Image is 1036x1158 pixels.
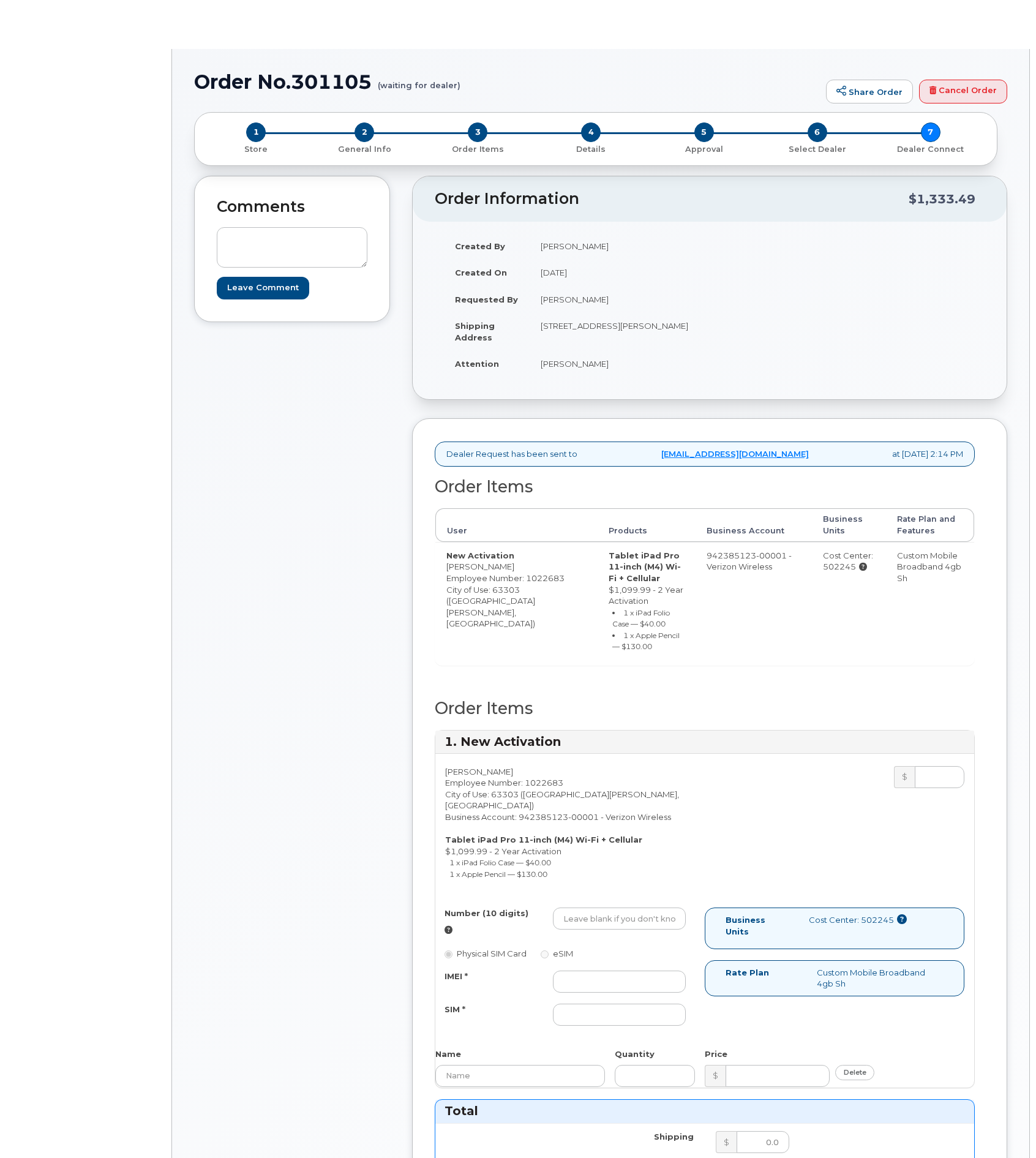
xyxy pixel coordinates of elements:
small: 1 x iPad Folio Case — $40.00 [612,608,670,629]
a: Share Order [826,80,913,104]
h2: Order Items [435,478,975,496]
td: [DATE] [530,259,700,286]
a: 1 Store [205,142,308,155]
td: [PERSON_NAME] City of Use: 63303 ([GEOGRAPHIC_DATA][PERSON_NAME], [GEOGRAPHIC_DATA]) [435,542,598,665]
th: Rate Plan and Features [886,508,974,542]
label: Price [705,1048,727,1060]
th: User [435,508,598,542]
div: $ [705,1065,726,1087]
strong: 1. New Activation [445,734,561,749]
input: Physical SIM Card [445,950,452,958]
td: 942385123-00001 - Verizon Wireless [696,542,812,665]
span: 4 [581,122,601,142]
p: Select Dealer [765,144,869,155]
a: [EMAIL_ADDRESS][DOMAIN_NAME] [661,448,809,460]
small: (waiting for dealer) [378,71,460,90]
div: Cost Center: 502245 [823,550,875,573]
div: [PERSON_NAME] City of Use: 63303 ([GEOGRAPHIC_DATA][PERSON_NAME], [GEOGRAPHIC_DATA]) Business Acc... [435,766,705,885]
input: Name [435,1065,605,1087]
td: [STREET_ADDRESS][PERSON_NAME] [530,312,700,350]
a: 5 Approval [647,142,760,155]
a: 6 Select Dealer [760,142,874,155]
label: Rate Plan [726,967,769,979]
td: $1,099.99 - 2 Year Activation [598,542,696,665]
td: [PERSON_NAME] [530,286,700,313]
p: Approval [652,144,756,155]
a: delete [835,1065,875,1080]
span: 3 [468,122,487,142]
strong: New Activation [446,551,514,560]
label: Quantity [615,1048,655,1060]
th: Business Account [696,508,812,542]
strong: Requested By [455,295,518,304]
h3: Total [445,1103,965,1119]
span: Employee Number: 1022683 [446,573,565,583]
div: $ [716,1131,737,1153]
label: Name [435,1048,461,1060]
div: $ [894,766,915,788]
strong: Shipping Address [455,321,495,342]
h2: Comments [217,198,367,216]
label: IMEI * [445,971,468,982]
p: General Info [313,144,416,155]
a: 4 Details [535,142,648,155]
small: 1 x Apple Pencil — $130.00 [449,870,547,879]
label: Business Units [726,914,790,937]
p: Details [539,144,643,155]
h1: Order No.301105 [194,71,820,92]
label: SIM * [445,1004,465,1015]
strong: Tablet iPad Pro 11-inch (M4) Wi-Fi + Cellular [445,835,642,844]
td: [PERSON_NAME] [530,350,700,377]
label: Shipping [654,1131,694,1143]
p: Store [209,144,303,155]
label: eSIM [541,948,573,960]
td: Custom Mobile Broadband 4gb Sh [886,542,974,665]
strong: Created On [455,268,507,277]
small: 1 x Apple Pencil — $130.00 [612,631,680,652]
strong: Created By [455,241,505,251]
h2: Order Items [435,699,975,718]
td: [PERSON_NAME] [530,233,700,260]
th: Products [598,508,696,542]
div: Dealer Request has been sent to at [DATE] 2:14 PM [435,442,975,467]
input: eSIM [541,950,549,958]
p: Order Items [426,144,530,155]
input: Leave blank if you don't know the number [553,908,686,930]
a: 2 General Info [308,142,421,155]
span: 6 [808,122,827,142]
strong: Attention [455,359,499,369]
div: $1,333.49 [909,187,975,211]
h2: Order Information [435,190,909,208]
label: Physical SIM Card [445,948,527,960]
th: Business Units [812,508,886,542]
div: Custom Mobile Broadband 4gb Sh [808,967,936,990]
label: Number (10 digits) [445,908,528,919]
span: 1 [246,122,266,142]
a: Cancel Order [919,80,1007,104]
span: 2 [355,122,374,142]
span: 5 [694,122,714,142]
input: Leave Comment [217,277,309,299]
strong: Tablet iPad Pro 11-inch (M4) Wi-Fi + Cellular [609,551,681,583]
small: 1 x iPad Folio Case — $40.00 [449,858,551,867]
div: Cost Center: 502245 [809,914,907,926]
span: Employee Number: 1022683 [445,778,563,788]
a: 3 Order Items [421,142,535,155]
